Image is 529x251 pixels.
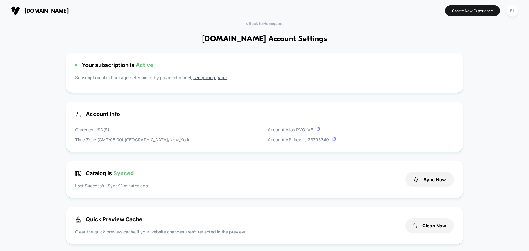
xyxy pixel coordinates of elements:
span: [DOMAIN_NAME] [25,8,69,14]
h1: [DOMAIN_NAME] Account Settings [202,35,327,44]
img: Visually logo [11,6,20,15]
span: < Back to Homepage [246,21,283,26]
span: Your subscription is [82,62,153,68]
span: Catalog is [75,170,134,176]
p: Account API Key: js. 23795349 [268,136,336,143]
p: Last Successful Sync: 11 minutes ago [75,182,148,189]
button: BL [504,5,520,17]
span: Active [136,62,153,68]
p: Clear the quick preview cache if your website changes aren’t reflected in the preview. [75,229,246,235]
p: Currency: USD ( $ ) [75,126,189,133]
p: Time Zone: (GMT-05:00) [GEOGRAPHIC_DATA]/New_York [75,136,189,143]
span: Quick Preview Cache [75,216,142,223]
span: Account Info [75,111,454,117]
a: see pricing page [193,75,227,80]
button: Create New Experience [445,5,500,16]
span: Synced [113,170,134,176]
p: Account Alias: PVOLVE [268,126,336,133]
button: [DOMAIN_NAME] [9,6,70,15]
p: Subscription plan: Package determined by payment model, [75,74,454,84]
button: Clean Now [405,218,454,233]
button: Sync Now [405,172,454,187]
div: BL [506,5,518,17]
